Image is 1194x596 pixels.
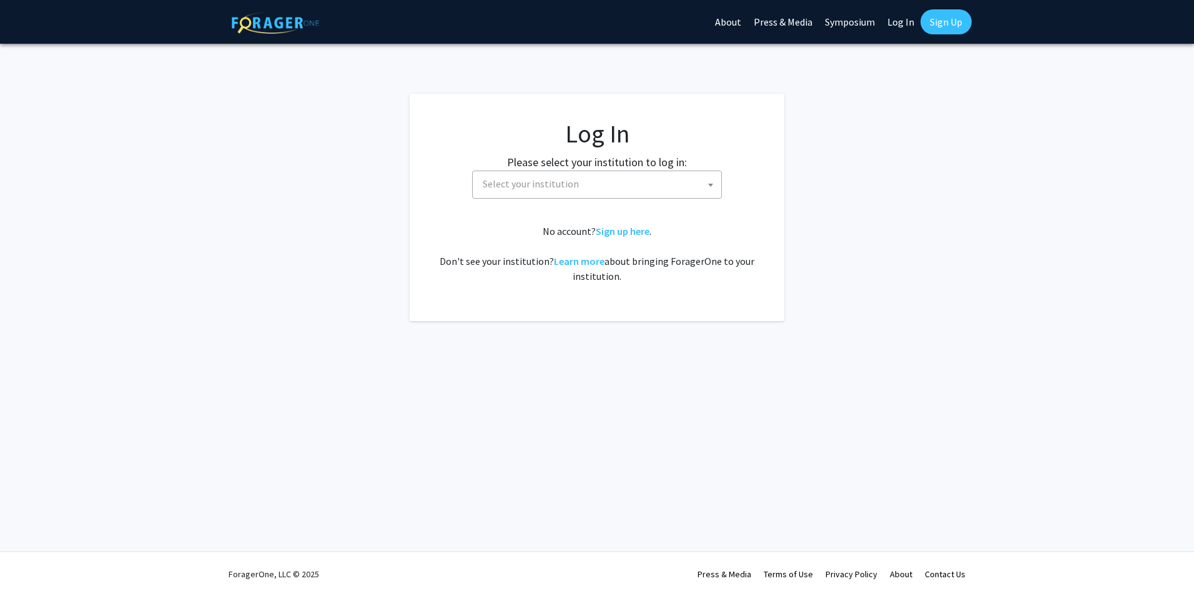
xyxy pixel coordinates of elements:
[435,224,759,284] div: No account? . Don't see your institution? about bringing ForagerOne to your institution.
[472,171,722,199] span: Select your institution
[826,569,877,580] a: Privacy Policy
[764,569,813,580] a: Terms of Use
[229,552,319,596] div: ForagerOne, LLC © 2025
[232,12,319,34] img: ForagerOne Logo
[507,154,687,171] label: Please select your institution to log in:
[890,569,912,580] a: About
[554,255,604,267] a: Learn more about bringing ForagerOne to your institution
[920,9,972,34] a: Sign Up
[596,225,649,237] a: Sign up here
[483,177,579,190] span: Select your institution
[435,119,759,149] h1: Log In
[925,569,965,580] a: Contact Us
[478,171,721,197] span: Select your institution
[698,569,751,580] a: Press & Media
